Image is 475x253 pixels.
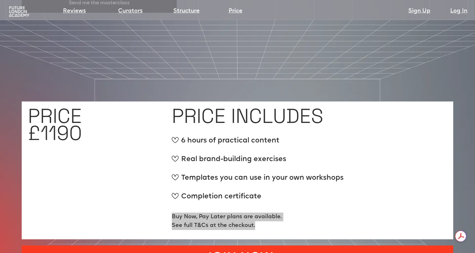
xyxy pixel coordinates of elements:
[173,7,200,16] a: Structure
[172,154,344,170] div: Real brand-building exercises
[408,7,430,16] a: Sign Up
[450,7,467,16] a: Log In
[28,107,82,142] h1: PRICE £1190
[172,173,344,188] div: Templates you can use in your own workshops
[172,213,282,230] p: Buy Now, Pay Later plans are available. See full T&Cs at the checkout.
[172,136,344,151] div: 6 hours of practical content
[172,107,323,124] h1: PRICE INCLUDES
[172,192,344,207] div: Completion certificate
[229,7,242,16] a: Price
[63,7,86,16] a: Reviews
[118,7,143,16] a: Curators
